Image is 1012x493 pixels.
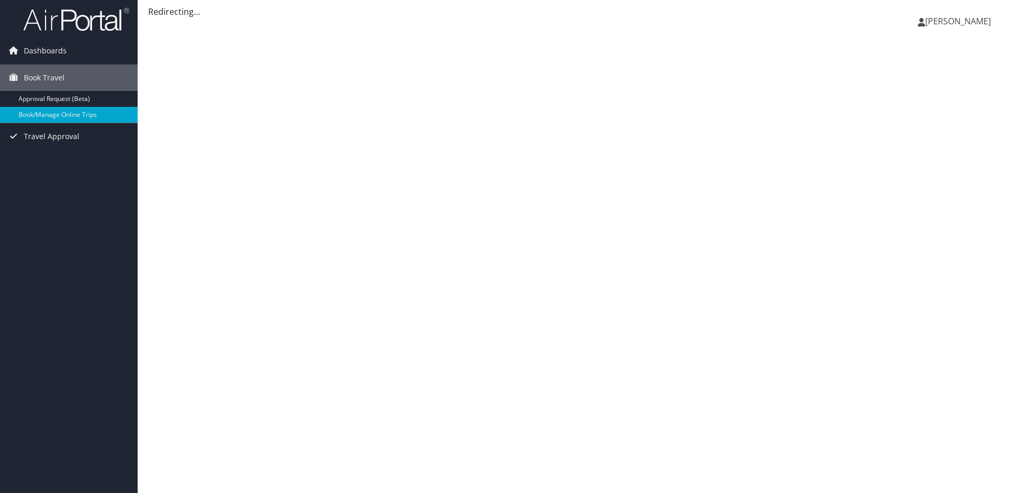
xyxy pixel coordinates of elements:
[918,5,1001,37] a: [PERSON_NAME]
[148,5,1001,18] div: Redirecting...
[24,65,65,91] span: Book Travel
[24,38,67,64] span: Dashboards
[24,123,79,150] span: Travel Approval
[23,7,129,32] img: airportal-logo.png
[925,15,991,27] span: [PERSON_NAME]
